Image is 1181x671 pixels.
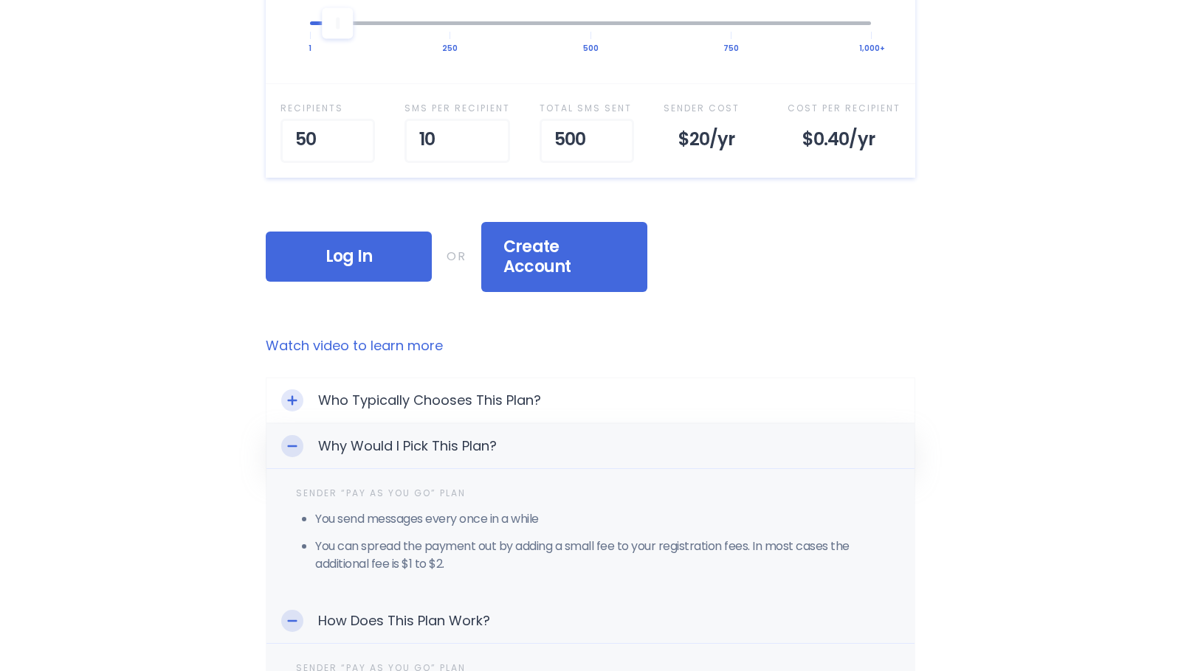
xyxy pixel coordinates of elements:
[481,222,647,292] div: Create Account
[788,99,901,118] div: Cost Per Recipient
[404,119,510,163] div: 10
[266,424,915,469] div: Toggle ExpandWhy Would I Pick This Plan?
[266,378,915,423] div: Toggle ExpandWho Typically Chooses This Plan?
[281,389,303,411] div: Toggle Expand
[315,538,885,573] li: You can spread the payment out by adding a small fee to your registration fees. In most cases the...
[280,119,375,163] div: 50
[296,484,885,503] div: Sender “Pay As You Go” Plan
[288,246,410,267] span: Log In
[788,119,901,163] div: $0.40 /yr
[280,99,375,118] div: Recipient s
[540,99,634,118] div: Total SMS Sent
[664,119,758,163] div: $20 /yr
[266,599,915,644] div: Toggle ExpandHow Does This Plan Work?
[281,610,303,632] div: Toggle Expand
[664,99,758,118] div: Sender Cost
[266,336,915,355] a: Watch video to learn more
[281,435,303,457] div: Toggle Expand
[404,99,510,118] div: SMS per Recipient
[266,232,432,282] div: Log In
[540,119,634,163] div: 500
[503,237,625,277] span: Create Account
[315,510,885,528] li: You send messages every once in a while
[447,247,466,266] div: OR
